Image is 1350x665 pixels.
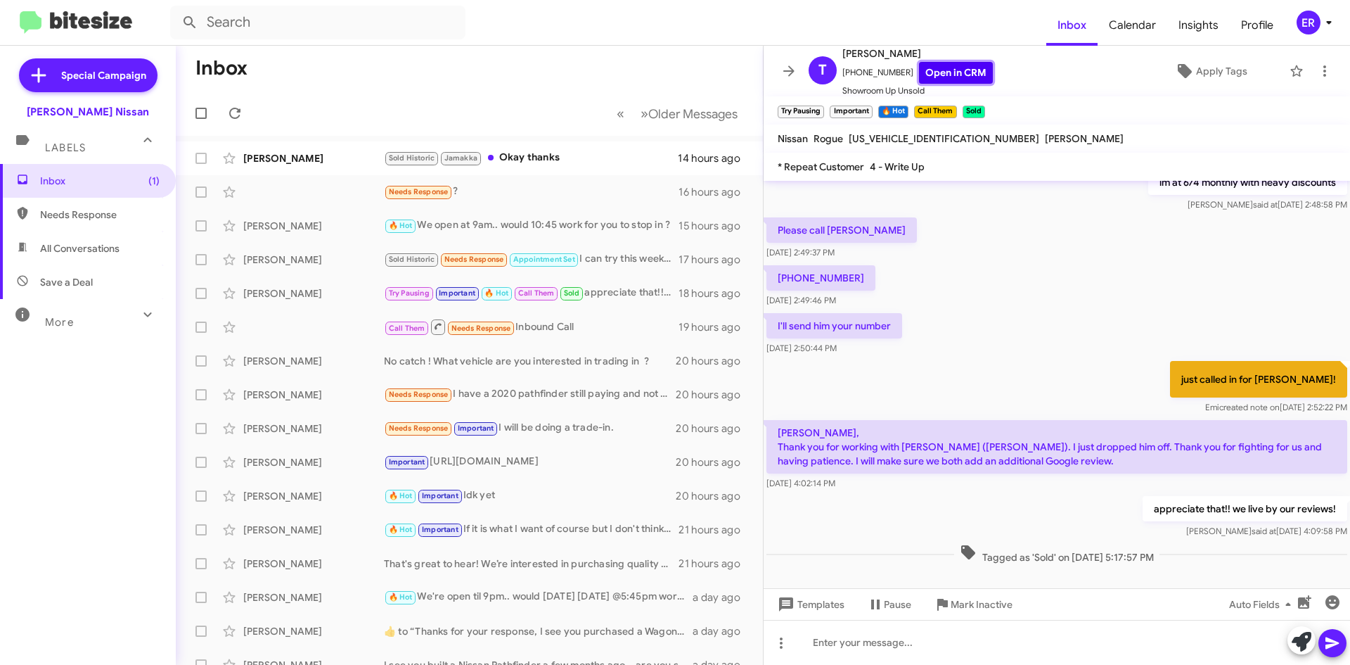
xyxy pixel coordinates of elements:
[243,354,384,368] div: [PERSON_NAME]
[422,491,458,500] span: Important
[1143,496,1347,521] p: appreciate that!! we live by our reviews!
[679,286,752,300] div: 18 hours ago
[778,160,864,173] span: * Repeat Customer
[243,253,384,267] div: [PERSON_NAME]
[243,219,384,233] div: [PERSON_NAME]
[1297,11,1320,34] div: ER
[1167,5,1230,46] a: Insights
[1205,402,1347,412] span: Emi [DATE] 2:52:22 PM
[384,589,693,605] div: We're open til 9pm.. would [DATE] [DATE] @5:45pm work ?
[384,386,676,403] div: I have a 2020 pathfinder still paying and not sure about the equaty
[444,153,477,163] span: Jamakka
[389,187,449,196] span: Needs Response
[830,106,872,118] small: Important
[766,313,902,338] p: I'll send him your number
[679,320,752,334] div: 19 hours ago
[458,424,494,433] span: Important
[564,289,580,298] span: Sold
[914,106,956,118] small: Call Them
[243,624,384,638] div: [PERSON_NAME]
[608,99,633,128] button: Previous
[679,523,752,537] div: 21 hours ago
[389,457,425,467] span: Important
[389,255,435,264] span: Sold Historic
[384,454,676,470] div: [URL][DOMAIN_NAME]
[870,160,925,173] span: 4 - Write Up
[1098,5,1167,46] a: Calendar
[766,420,1347,474] p: [PERSON_NAME], Thank you for working with [PERSON_NAME] ([PERSON_NAME]). I just dropped him off. ...
[963,106,985,118] small: Sold
[384,217,679,234] div: We open at 9am.. would 10:45 work for you to stop in ?
[632,99,746,128] button: Next
[1253,199,1278,210] span: said at
[384,285,679,301] div: appreciate that!! we live by our reviews!
[389,593,413,602] span: 🔥 Hot
[40,208,160,222] span: Needs Response
[389,324,425,333] span: Call Them
[384,420,676,436] div: I will be doing a trade-in.
[678,151,752,165] div: 14 hours ago
[954,544,1159,564] span: Tagged as 'Sold' on [DATE] 5:17:57 PM
[775,592,844,617] span: Templates
[243,286,384,300] div: [PERSON_NAME]
[778,106,824,118] small: Try Pausing
[818,59,827,82] span: T
[484,289,508,298] span: 🔥 Hot
[384,557,679,571] div: That's great to hear! We’re interested in purchasing quality vehicles like your 2023 Jeep Compass...
[45,316,74,329] span: More
[679,253,752,267] div: 17 hours ago
[679,557,752,571] div: 21 hours ago
[919,62,993,84] a: Open in CRM
[1230,5,1285,46] span: Profile
[1138,58,1282,84] button: Apply Tags
[384,624,693,638] div: ​👍​ to “ Thanks for your response, I see you purchased a Wagoneer. If you know anyone else in the...
[1218,592,1308,617] button: Auto Fields
[422,525,458,534] span: Important
[842,84,993,98] span: Showroom Up Unsold
[389,289,430,298] span: Try Pausing
[384,488,676,504] div: Idk yet
[878,106,908,118] small: 🔥 Hot
[617,105,624,122] span: «
[40,174,160,188] span: Inbox
[61,68,146,82] span: Special Campaign
[389,424,449,433] span: Needs Response
[243,422,384,436] div: [PERSON_NAME]
[679,185,752,199] div: 16 hours ago
[922,592,1024,617] button: Mark Inactive
[693,590,752,604] div: a day ago
[648,106,738,122] span: Older Messages
[1188,199,1347,210] span: [PERSON_NAME] [DATE] 2:48:58 PM
[384,150,678,166] div: Okay thanks
[766,343,837,353] span: [DATE] 2:50:44 PM
[243,151,384,165] div: [PERSON_NAME]
[1045,132,1124,145] span: [PERSON_NAME]
[243,489,384,503] div: [PERSON_NAME]
[389,525,413,534] span: 🔥 Hot
[676,354,752,368] div: 20 hours ago
[439,289,475,298] span: Important
[641,105,648,122] span: »
[842,62,993,84] span: [PHONE_NUMBER]
[384,521,679,538] div: If it is what I want of course but I don't think you have anything but here is a list 4 x 4, low ...
[389,153,435,163] span: Sold Historic
[384,318,679,336] div: Inbound Call
[1229,592,1297,617] span: Auto Fields
[1046,5,1098,46] a: Inbox
[384,354,676,368] div: No catch ! What vehicle are you interested in trading in ?
[389,491,413,500] span: 🔥 Hot
[1186,526,1347,536] span: [PERSON_NAME] [DATE] 4:09:58 PM
[676,489,752,503] div: 20 hours ago
[444,255,504,264] span: Needs Response
[766,247,835,258] span: [DATE] 2:49:37 PM
[1285,11,1335,34] button: ER
[243,557,384,571] div: [PERSON_NAME]
[676,388,752,402] div: 20 hours ago
[856,592,922,617] button: Pause
[884,592,911,617] span: Pause
[170,6,465,39] input: Search
[384,184,679,200] div: ?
